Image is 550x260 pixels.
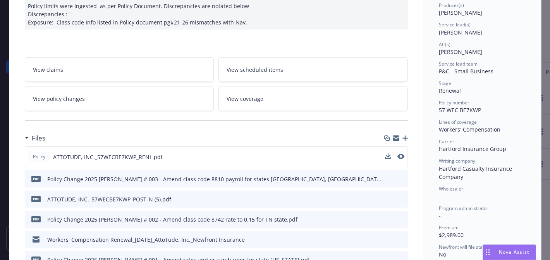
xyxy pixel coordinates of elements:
button: download file [385,175,392,183]
div: Policy Change 2025 [PERSON_NAME] # 002 - Amend class code 8742 rate to 0.15 for TN state.pdf [47,215,297,224]
span: Program administrator [439,205,488,211]
button: preview file [398,175,405,183]
span: Stage [439,80,451,87]
span: No [439,251,446,258]
span: Carrier [439,138,454,145]
span: [PERSON_NAME] [439,48,482,55]
button: preview file [398,215,405,224]
button: Nova Assist [483,244,536,260]
a: View claims [25,57,214,82]
span: P&C - Small Business [439,68,493,75]
span: - [439,192,441,200]
span: [PERSON_NAME] [439,29,482,36]
span: View scheduled items [227,66,283,74]
button: download file [385,153,391,161]
button: preview file [397,154,404,159]
span: Lines of coverage [439,119,477,125]
span: 57 WEC BE7KWP [439,106,481,114]
span: Writing company [439,158,475,164]
span: View policy changes [33,95,85,103]
span: Hartford Casualty Insurance Company [439,165,514,180]
span: pdf [31,176,41,182]
span: $2,989.00 [439,231,464,239]
span: AC(s) [439,41,450,48]
span: Service lead(s) [439,21,471,28]
div: Drag to move [483,245,493,260]
div: Workers' Compensation Renewal_[DATE]_AttoTude, Inc._Newfront Insurance [47,236,245,244]
span: Workers' Compensation [439,126,500,133]
a: View coverage [218,87,408,111]
span: - [439,212,441,219]
a: View scheduled items [218,57,408,82]
button: preview file [398,236,405,244]
span: Service lead team [439,61,478,67]
span: Wholesaler [439,185,463,192]
a: View policy changes [25,87,214,111]
button: download file [385,215,392,224]
span: pdf [31,216,41,222]
span: Hartford Insurance Group [439,145,506,153]
div: ATTOTUDE, INC._57WECBE7KWP_POST_N (5).pdf [47,195,171,203]
span: Renewal [439,87,461,94]
button: download file [385,236,392,244]
h3: Files [32,133,45,143]
span: Newfront will file state taxes and fees [439,244,519,250]
button: download file [385,153,391,159]
span: View claims [33,66,63,74]
span: Nova Assist [499,249,529,255]
span: pdf [31,196,41,202]
span: Premium [439,224,459,231]
span: [PERSON_NAME] [439,9,482,16]
div: Policy Change 2025 [PERSON_NAME] # 003 - Amend class code 8810 payroll for states [GEOGRAPHIC_DAT... [47,175,382,183]
div: Files [25,133,45,143]
span: View coverage [227,95,263,103]
span: Policy [31,153,47,160]
span: ATTOTUDE, INC._57WECBE7KWP_RENL.pdf [53,153,163,161]
button: preview file [397,153,404,161]
button: preview file [398,195,405,203]
span: Policy number [439,99,469,106]
span: Producer(s) [439,2,464,9]
button: download file [385,195,392,203]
